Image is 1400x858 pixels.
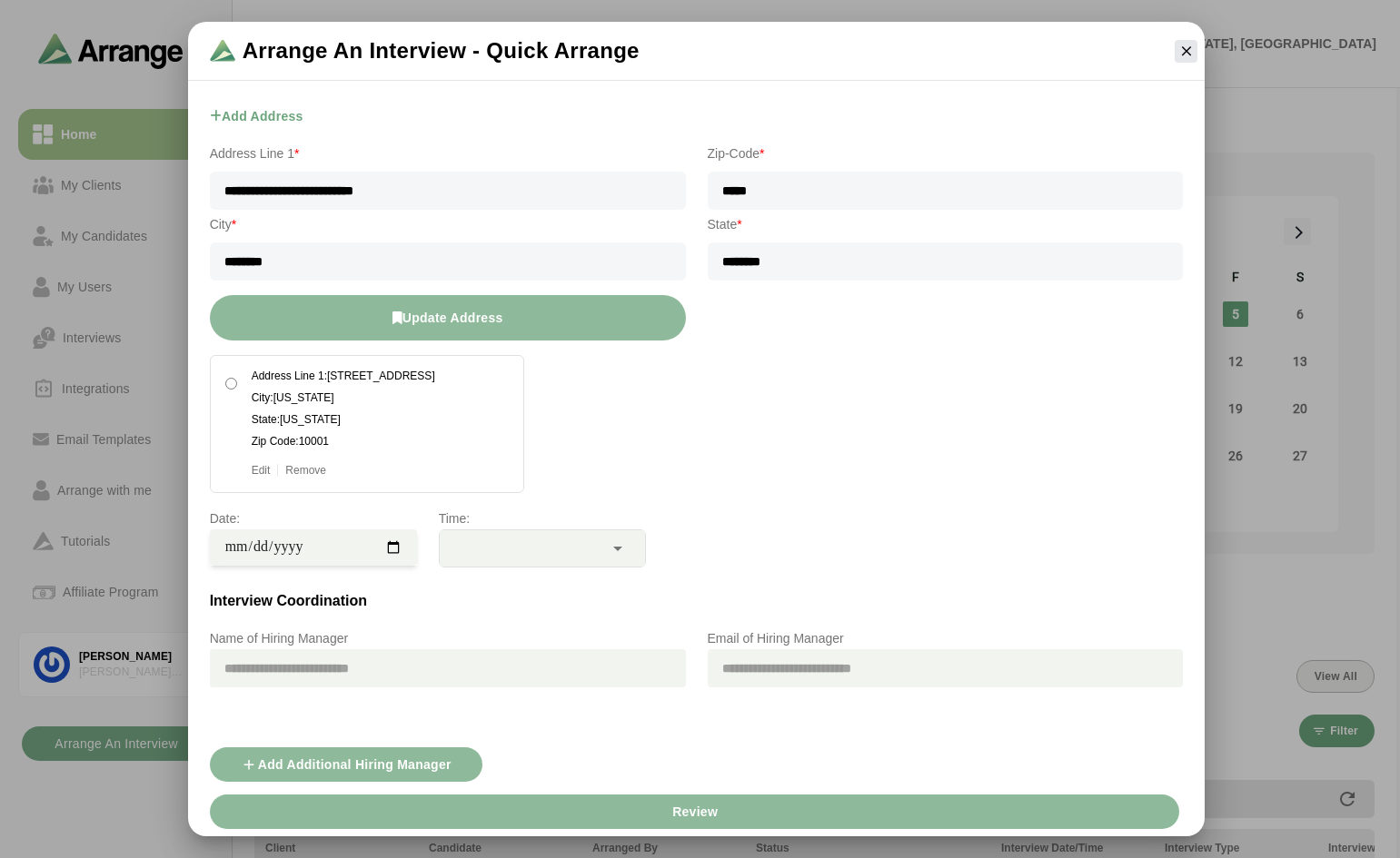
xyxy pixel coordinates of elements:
[252,464,278,477] span: Edit
[439,508,646,529] p: Time:
[210,143,686,164] label: Address Line 1
[252,370,435,381] p: [STREET_ADDRESS]
[252,436,435,447] p: 10001
[210,508,417,529] p: Date:
[210,295,686,340] button: Update Address
[252,370,327,382] strong: Address Line 1:
[708,627,1184,649] p: Email of Hiring Manager
[252,391,273,404] strong: City:
[252,413,280,426] strong: State:
[225,378,237,390] input: Address Line 1:[STREET_ADDRESS]City:[US_STATE]State:[US_STATE]Zip Code:10001EditRemove
[708,143,1184,164] label: Zip-Code
[252,414,435,425] p: [US_STATE]
[252,392,435,403] p: [US_STATE]
[210,213,686,235] label: City
[252,435,299,448] strong: Zip Code:
[243,36,640,65] span: Arrange an Interview - Quick Arrange
[241,747,452,782] span: Add Additional Hiring Manager
[210,747,482,782] button: Add Additional Hiring Manager
[708,213,1184,235] label: State
[210,589,1184,613] h3: Interview Coordination
[277,464,326,477] span: Remove
[210,90,303,143] button: Add address
[210,627,686,649] p: Name of Hiring Manager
